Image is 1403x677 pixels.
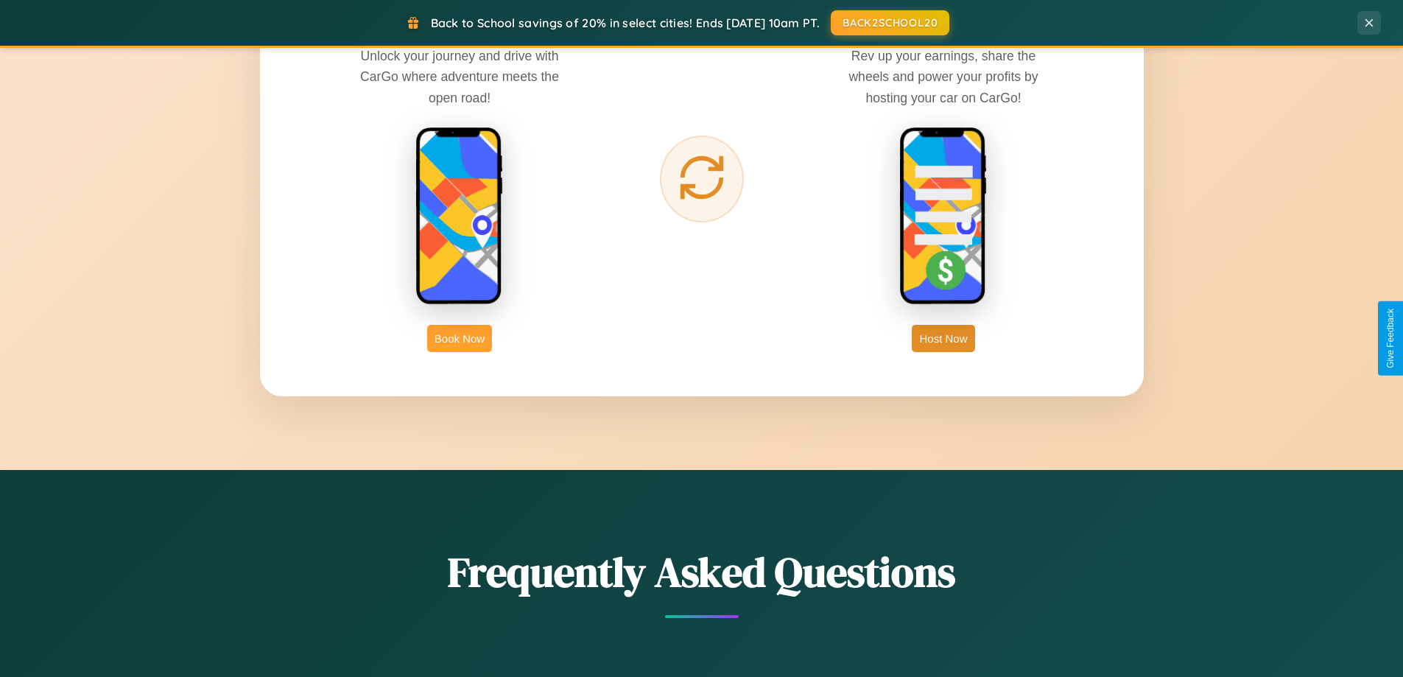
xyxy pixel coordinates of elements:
span: Back to School savings of 20% in select cities! Ends [DATE] 10am PT. [431,15,820,30]
h2: Frequently Asked Questions [260,544,1144,600]
p: Rev up your earnings, share the wheels and power your profits by hosting your car on CarGo! [833,46,1054,108]
div: Give Feedback [1385,309,1396,368]
p: Unlock your journey and drive with CarGo where adventure meets the open road! [349,46,570,108]
img: rent phone [415,127,504,306]
img: host phone [899,127,988,306]
button: Host Now [912,325,974,352]
button: Book Now [427,325,492,352]
button: BACK2SCHOOL20 [831,10,949,35]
